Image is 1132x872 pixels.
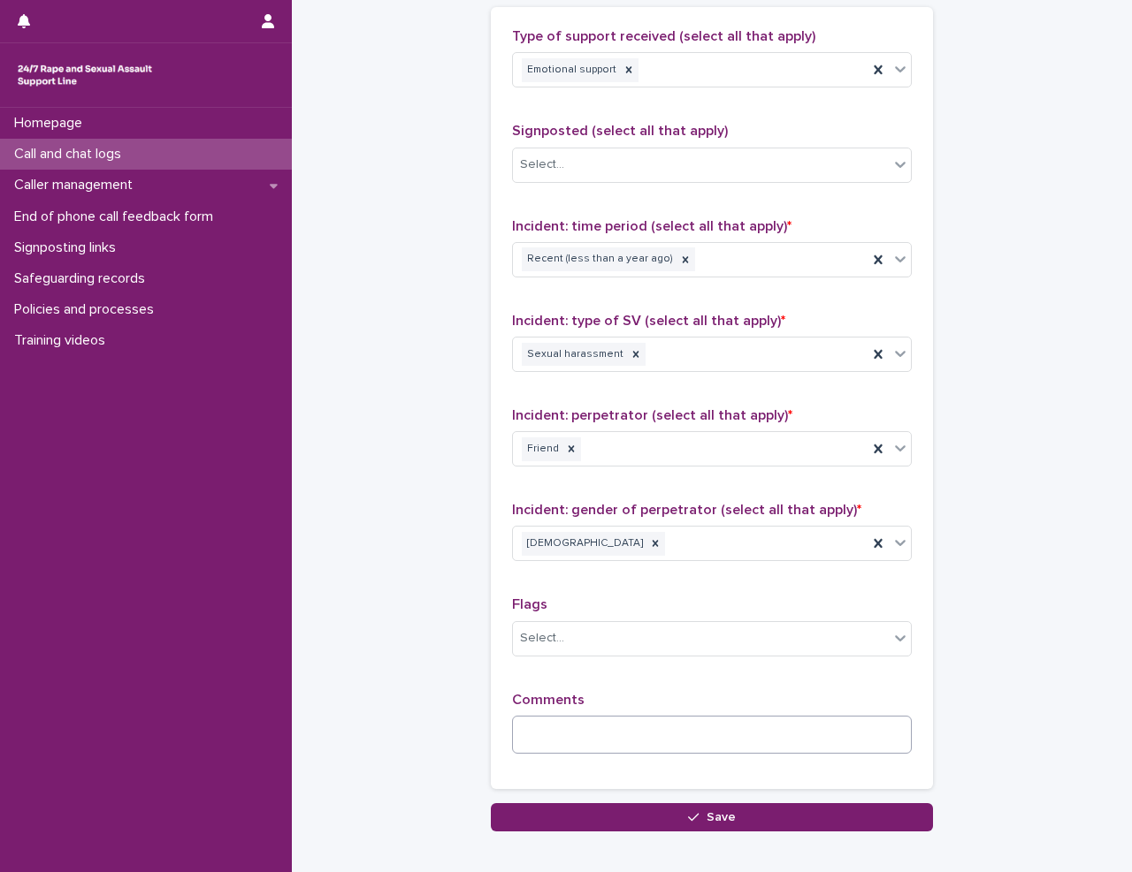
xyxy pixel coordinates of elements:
[512,124,728,138] span: Signposted (select all that apply)
[491,803,933,831] button: Save
[14,57,156,93] img: rhQMoQhaT3yELyF149Cw
[7,177,147,193] p: Caller management
[7,270,159,287] p: Safeguarding records
[7,115,96,132] p: Homepage
[707,811,736,823] span: Save
[512,29,815,43] span: Type of support received (select all that apply)
[7,209,227,225] p: End of phone call feedback form
[512,314,785,328] span: Incident: type of SV (select all that apply)
[7,146,135,163] p: Call and chat logs
[512,693,585,707] span: Comments
[7,239,130,256] p: Signposting links
[512,503,861,517] span: Incident: gender of perpetrator (select all that apply)
[7,301,168,318] p: Policies and processes
[7,332,119,349] p: Training videos
[522,437,562,461] div: Friend
[522,343,626,367] div: Sexual harassment
[520,155,564,174] div: Select...
[520,629,564,648] div: Select...
[522,247,676,271] div: Recent (less than a year ago)
[512,597,547,611] span: Flags
[512,219,792,233] span: Incident: time period (select all that apply)
[522,532,646,556] div: [DEMOGRAPHIC_DATA]
[522,58,619,82] div: Emotional support
[512,408,792,422] span: Incident: perpetrator (select all that apply)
